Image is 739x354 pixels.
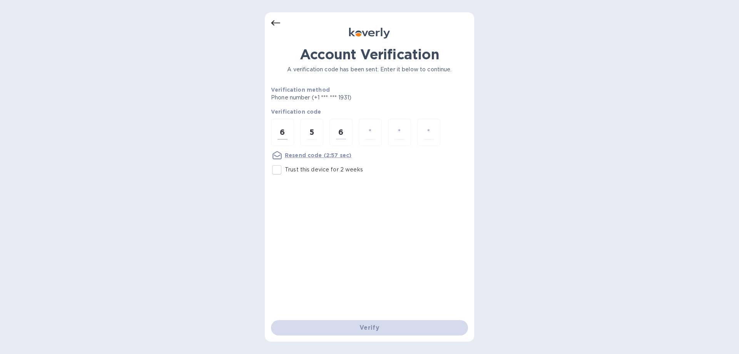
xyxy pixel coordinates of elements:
[271,87,330,93] b: Verification method
[271,94,410,102] p: Phone number (+1 *** *** 1931)
[271,108,468,116] p: Verification code
[285,166,363,174] p: Trust this device for 2 weeks
[271,65,468,74] p: A verification code has been sent. Enter it below to continue.
[271,46,468,62] h1: Account Verification
[285,152,351,158] u: Resend code (2:57 sec)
